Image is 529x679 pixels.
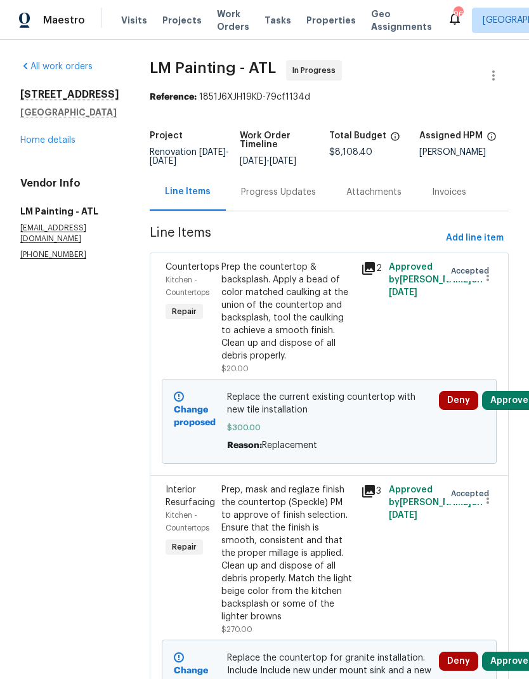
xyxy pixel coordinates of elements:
[150,60,276,76] span: LM Painting - ATL
[419,131,483,140] h5: Assigned HPM
[150,91,509,103] div: 1851J6XJH19KD-79cf1134d
[199,148,226,157] span: [DATE]
[262,441,317,450] span: Replacement
[221,626,252,633] span: $270.00
[20,136,75,145] a: Home details
[361,484,381,499] div: 3
[167,541,202,553] span: Repair
[150,93,197,102] b: Reference:
[329,131,386,140] h5: Total Budget
[240,157,266,166] span: [DATE]
[390,131,400,148] span: The total cost of line items that have been proposed by Opendoor. This sum includes line items th...
[121,14,147,27] span: Visits
[451,487,494,500] span: Accepted
[227,391,432,416] span: Replace the current existing countertop with new tile installation
[441,227,509,250] button: Add line item
[162,14,202,27] span: Projects
[306,14,356,27] span: Properties
[371,8,432,33] span: Geo Assignments
[221,365,249,372] span: $20.00
[240,131,330,149] h5: Work Order Timeline
[361,261,381,276] div: 2
[389,511,417,520] span: [DATE]
[439,652,478,671] button: Deny
[221,261,353,362] div: Prep the countertop & backsplash. Apply a bead of color matched caulking at the union of the coun...
[227,441,262,450] span: Reason:
[166,263,219,272] span: Countertops
[174,405,216,427] b: Change proposed
[264,16,291,25] span: Tasks
[166,485,215,507] span: Interior Resurfacing
[439,391,478,410] button: Deny
[227,421,432,434] span: $300.00
[166,511,209,532] span: Kitchen - Countertops
[20,177,119,190] h4: Vendor Info
[451,265,494,277] span: Accepted
[165,185,211,198] div: Line Items
[241,186,316,199] div: Progress Updates
[150,148,229,166] span: -
[270,157,296,166] span: [DATE]
[240,157,296,166] span: -
[389,288,417,297] span: [DATE]
[432,186,466,199] div: Invoices
[389,485,483,520] span: Approved by [PERSON_NAME] on
[454,8,462,20] div: 96
[446,230,504,246] span: Add line item
[150,227,441,250] span: Line Items
[20,62,93,71] a: All work orders
[166,276,209,296] span: Kitchen - Countertops
[389,263,483,297] span: Approved by [PERSON_NAME] on
[217,8,249,33] span: Work Orders
[487,131,497,148] span: The hpm assigned to this work order.
[329,148,372,157] span: $8,108.40
[221,484,353,623] div: Prep, mask and reglaze finish the countertop (Speckle) PM to approve of finish selection. Ensure ...
[419,148,509,157] div: [PERSON_NAME]
[167,305,202,318] span: Repair
[150,148,229,166] span: Renovation
[150,157,176,166] span: [DATE]
[292,64,341,77] span: In Progress
[43,14,85,27] span: Maestro
[20,205,119,218] h5: LM Painting - ATL
[346,186,402,199] div: Attachments
[150,131,183,140] h5: Project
